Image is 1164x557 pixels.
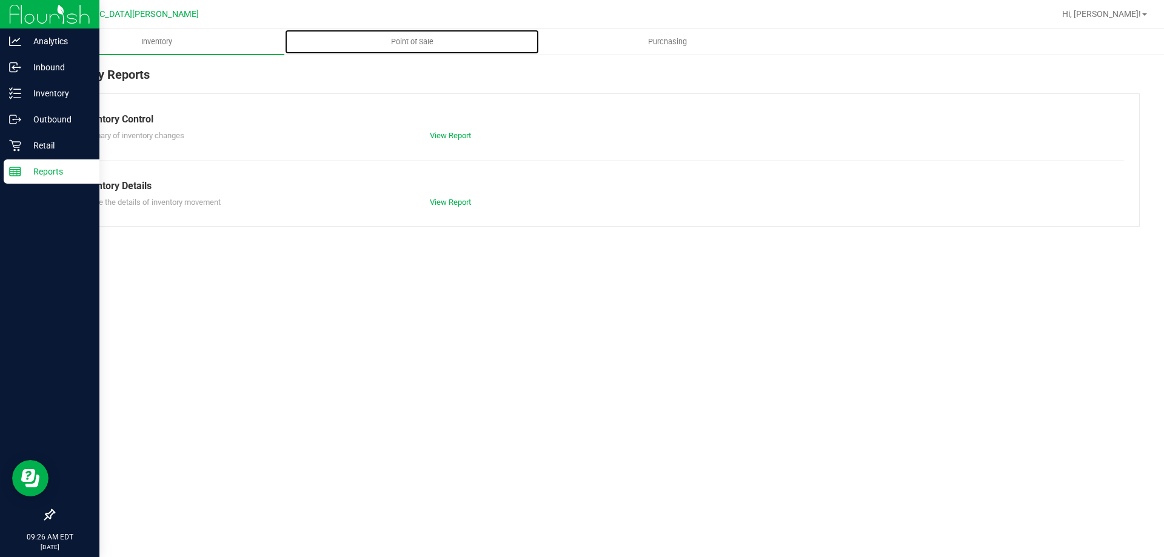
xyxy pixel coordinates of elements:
[375,36,450,47] span: Point of Sale
[9,87,21,99] inline-svg: Inventory
[78,112,1115,127] div: Inventory Control
[540,29,795,55] a: Purchasing
[29,29,284,55] a: Inventory
[12,460,48,496] iframe: Resource center
[21,86,94,101] p: Inventory
[78,198,221,207] span: Explore the details of inventory movement
[9,139,21,152] inline-svg: Retail
[21,112,94,127] p: Outbound
[9,113,21,125] inline-svg: Outbound
[5,542,94,552] p: [DATE]
[125,36,189,47] span: Inventory
[78,179,1115,193] div: Inventory Details
[5,532,94,542] p: 09:26 AM EDT
[430,198,471,207] a: View Report
[21,138,94,153] p: Retail
[78,131,184,140] span: Summary of inventory changes
[9,61,21,73] inline-svg: Inbound
[9,165,21,178] inline-svg: Reports
[9,35,21,47] inline-svg: Analytics
[430,131,471,140] a: View Report
[21,60,94,75] p: Inbound
[284,29,540,55] a: Point of Sale
[21,34,94,48] p: Analytics
[53,65,1140,93] div: Inventory Reports
[21,164,94,179] p: Reports
[49,9,199,19] span: [GEOGRAPHIC_DATA][PERSON_NAME]
[1062,9,1141,19] span: Hi, [PERSON_NAME]!
[632,36,703,47] span: Purchasing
